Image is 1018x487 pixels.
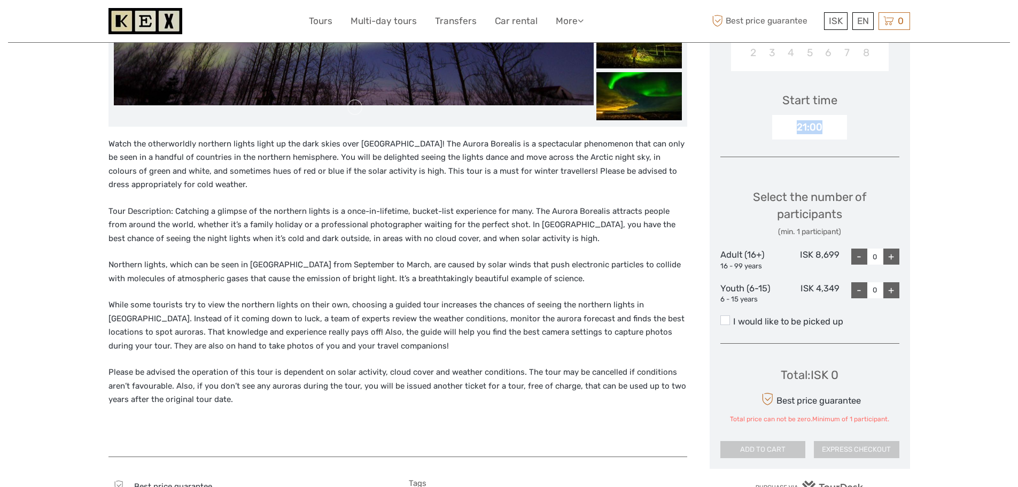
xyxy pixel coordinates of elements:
div: - [851,282,867,298]
div: Youth (6-15) [720,282,780,305]
button: EXPRESS CHECKOUT [814,441,899,458]
button: ADD TO CART [720,441,806,458]
div: Choose Tuesday, November 4th, 2025 [781,44,800,61]
a: Multi-day tours [351,13,417,29]
p: We're away right now. Please check back later! [15,19,121,27]
div: Choose Monday, November 3rd, 2025 [763,44,781,61]
a: Transfers [435,13,477,29]
p: Tour Description: Catching a glimpse of the northern lights is a once-in-lifetime, bucket-list ex... [108,205,687,246]
span: 0 [896,16,905,26]
img: 4b8b0238e26e4b419d2e2b41793ecad8_slider_thumbnail.jpg [596,72,682,120]
div: ISK 4,349 [780,282,840,305]
p: While some tourists try to view the northern lights on their own, choosing a guided tour increase... [108,298,687,353]
div: 21:00 [772,115,847,140]
div: ISK 8,699 [780,249,840,271]
p: Please be advised the operation of this tour is dependent on solar activity, cloud cover and weat... [108,366,687,407]
a: Tours [309,13,332,29]
button: Open LiveChat chat widget [123,17,136,29]
div: Start time [782,92,837,109]
div: Choose Wednesday, November 5th, 2025 [800,44,819,61]
div: Best price guarantee [758,390,860,408]
div: + [883,282,899,298]
span: ISK [829,16,843,26]
div: - [851,249,867,265]
div: 6 - 15 years [720,295,780,305]
div: EN [852,12,874,30]
img: 51873c78b2f745749d6667bcdbf5f23b_slider_thumbnail.jpg [596,20,682,68]
div: Total price can not be zero.Minimum of 1 participant. [730,415,889,424]
div: Choose Thursday, November 6th, 2025 [819,44,838,61]
img: 1261-44dab5bb-39f8-40da-b0c2-4d9fce00897c_logo_small.jpg [108,8,182,34]
div: Select the number of participants [720,189,899,237]
div: Choose Saturday, November 8th, 2025 [857,44,875,61]
div: Choose Friday, November 7th, 2025 [838,44,857,61]
p: Northern lights, which can be seen in [GEOGRAPHIC_DATA] from September to March, are caused by so... [108,258,687,285]
div: (min. 1 participant) [720,227,899,237]
a: Car rental [495,13,538,29]
div: Choose Sunday, November 2nd, 2025 [744,44,763,61]
div: Total : ISK 0 [781,367,838,383]
span: Best price guarantee [710,12,821,30]
div: Adult (16+) [720,249,780,271]
label: I would like to be picked up [720,315,899,328]
p: Watch the otherworldly northern lights light up the dark skies over [GEOGRAPHIC_DATA]! The Aurora... [108,137,687,192]
div: + [883,249,899,265]
div: 16 - 99 years [720,261,780,272]
a: More [556,13,584,29]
